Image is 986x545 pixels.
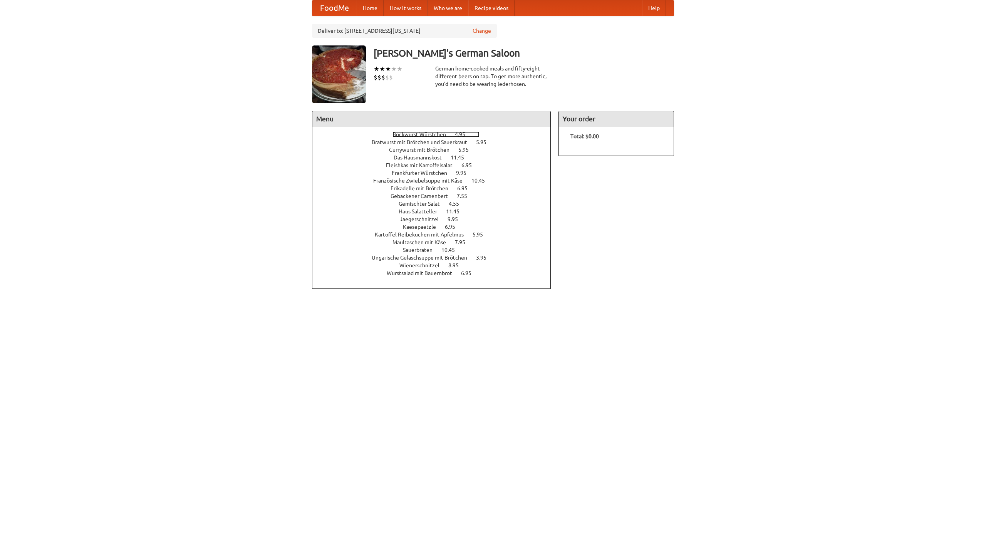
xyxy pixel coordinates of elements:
[389,73,393,82] li: $
[386,162,460,168] span: Fleishkas mit Kartoffelsalat
[372,139,501,145] a: Bratwurst mit Brötchen und Sauerkraut 5.95
[373,178,499,184] a: Französische Zwiebelsuppe mit Käse 10.45
[399,262,473,268] a: Wienerschnitzel 8.95
[385,65,391,73] li: ★
[455,239,473,245] span: 7.95
[374,73,377,82] li: $
[403,247,469,253] a: Sauerbraten 10.45
[387,270,460,276] span: Wurstsalad mit Bauernbrot
[392,131,454,138] span: Bockwurst Würstchen
[468,0,515,16] a: Recipe videos
[312,111,550,127] h4: Menu
[428,0,468,16] a: Who we are
[392,239,454,245] span: Maultaschen mit Käse
[456,170,474,176] span: 9.95
[394,154,449,161] span: Das Hausmannskost
[391,193,456,199] span: Gebackener Camenbert
[476,139,494,145] span: 5.95
[397,65,402,73] li: ★
[372,255,475,261] span: Ungarische Gulaschsuppe mit Brötchen
[449,201,467,207] span: 4.55
[392,170,455,176] span: Frankfurter Würstchen
[400,216,472,222] a: Jaegerschnitzel 9.95
[385,73,389,82] li: $
[392,131,480,138] a: Bockwurst Würstchen 4.95
[403,224,470,230] a: Kaesepaetzle 6.95
[386,162,486,168] a: Fleishkas mit Kartoffelsalat 6.95
[381,73,385,82] li: $
[399,208,474,215] a: Haus Salatteller 11.45
[458,147,476,153] span: 5.95
[391,65,397,73] li: ★
[391,193,481,199] a: Gebackener Camenbert 7.55
[403,247,440,253] span: Sauerbraten
[372,255,501,261] a: Ungarische Gulaschsuppe mit Brötchen 3.95
[392,239,480,245] a: Maultaschen mit Käse 7.95
[559,111,674,127] h4: Your order
[389,147,457,153] span: Currywurst mit Brötchen
[400,216,446,222] span: Jaegerschnitzel
[375,231,471,238] span: Kartoffel Reibekuchen mit Apfelmus
[473,231,491,238] span: 5.95
[403,224,444,230] span: Kaesepaetzle
[374,65,379,73] li: ★
[399,208,445,215] span: Haus Salatteller
[451,154,472,161] span: 11.45
[457,185,475,191] span: 6.95
[379,65,385,73] li: ★
[373,178,470,184] span: Französische Zwiebelsuppe mit Käse
[312,45,366,103] img: angular.jpg
[455,131,473,138] span: 4.95
[473,27,491,35] a: Change
[435,65,551,88] div: German home-cooked meals and fifty-eight different beers on tap. To get more authentic, you'd nee...
[312,0,357,16] a: FoodMe
[375,231,497,238] a: Kartoffel Reibekuchen mit Apfelmus 5.95
[372,139,475,145] span: Bratwurst mit Brötchen und Sauerkraut
[476,255,494,261] span: 3.95
[357,0,384,16] a: Home
[446,208,467,215] span: 11.45
[461,270,479,276] span: 6.95
[374,45,674,61] h3: [PERSON_NAME]'s German Saloon
[445,224,463,230] span: 6.95
[377,73,381,82] li: $
[457,193,475,199] span: 7.55
[642,0,666,16] a: Help
[391,185,482,191] a: Frikadelle mit Brötchen 6.95
[384,0,428,16] a: How it works
[399,262,447,268] span: Wienerschnitzel
[392,170,481,176] a: Frankfurter Würstchen 9.95
[389,147,483,153] a: Currywurst mit Brötchen 5.95
[391,185,456,191] span: Frikadelle mit Brötchen
[399,201,473,207] a: Gemischter Salat 4.55
[448,216,466,222] span: 9.95
[461,162,480,168] span: 6.95
[448,262,466,268] span: 8.95
[387,270,486,276] a: Wurstsalad mit Bauernbrot 6.95
[471,178,493,184] span: 10.45
[441,247,463,253] span: 10.45
[570,133,599,139] b: Total: $0.00
[394,154,478,161] a: Das Hausmannskost 11.45
[312,24,497,38] div: Deliver to: [STREET_ADDRESS][US_STATE]
[399,201,448,207] span: Gemischter Salat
